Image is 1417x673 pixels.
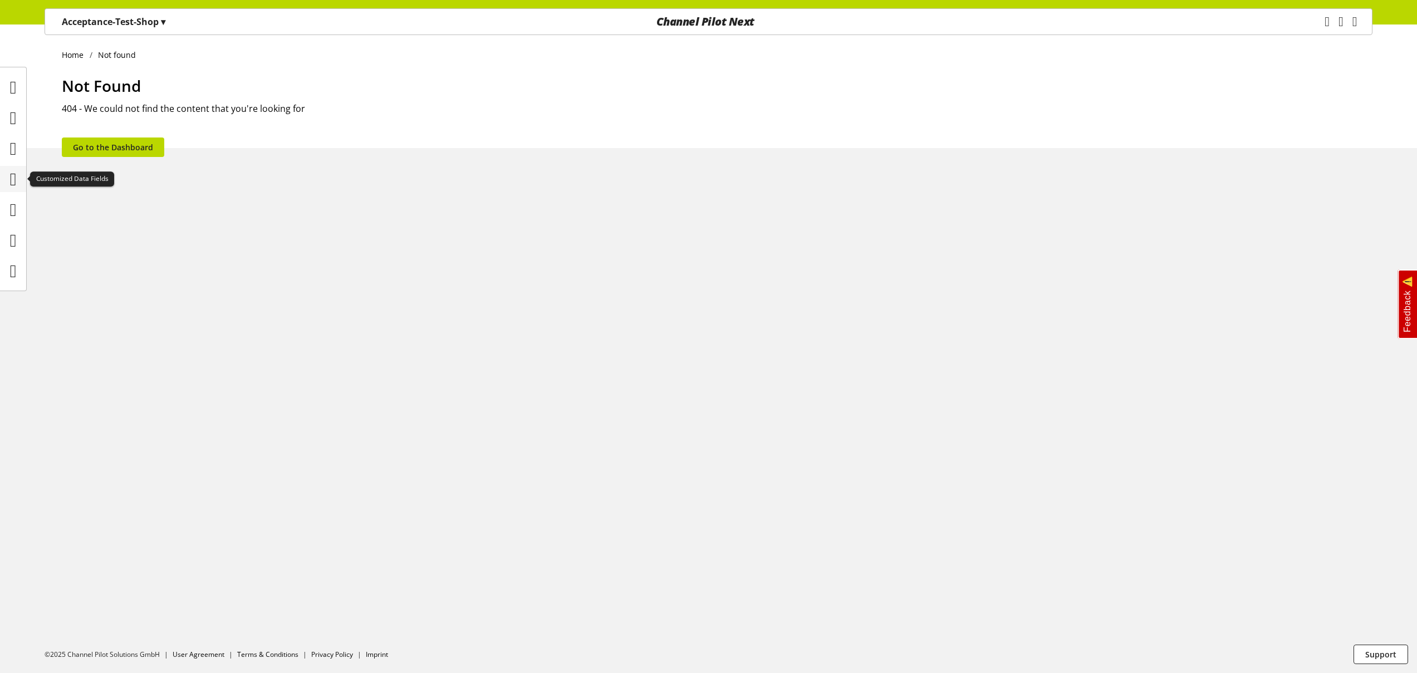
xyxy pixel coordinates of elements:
[366,650,388,659] a: Imprint
[62,102,1372,115] h2: 404 - We could not find the content that you're looking for
[73,141,153,153] span: Go to the Dashboard
[1365,649,1396,660] span: Support
[1354,645,1408,664] button: Support
[311,650,353,659] a: Privacy Policy
[62,49,90,61] a: Home
[161,16,165,28] span: ▾
[30,171,114,187] div: Customized Data Fields
[237,650,298,659] a: Terms & Conditions
[62,137,164,157] a: Go to the Dashboard
[62,15,165,28] p: Acceptance-Test-Shop
[173,650,224,659] a: User Agreement
[62,75,141,96] span: Not Found
[45,8,1372,35] nav: main navigation
[1398,269,1417,339] a: Feedback ⚠️
[45,650,173,660] li: ©2025 Channel Pilot Solutions GmbH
